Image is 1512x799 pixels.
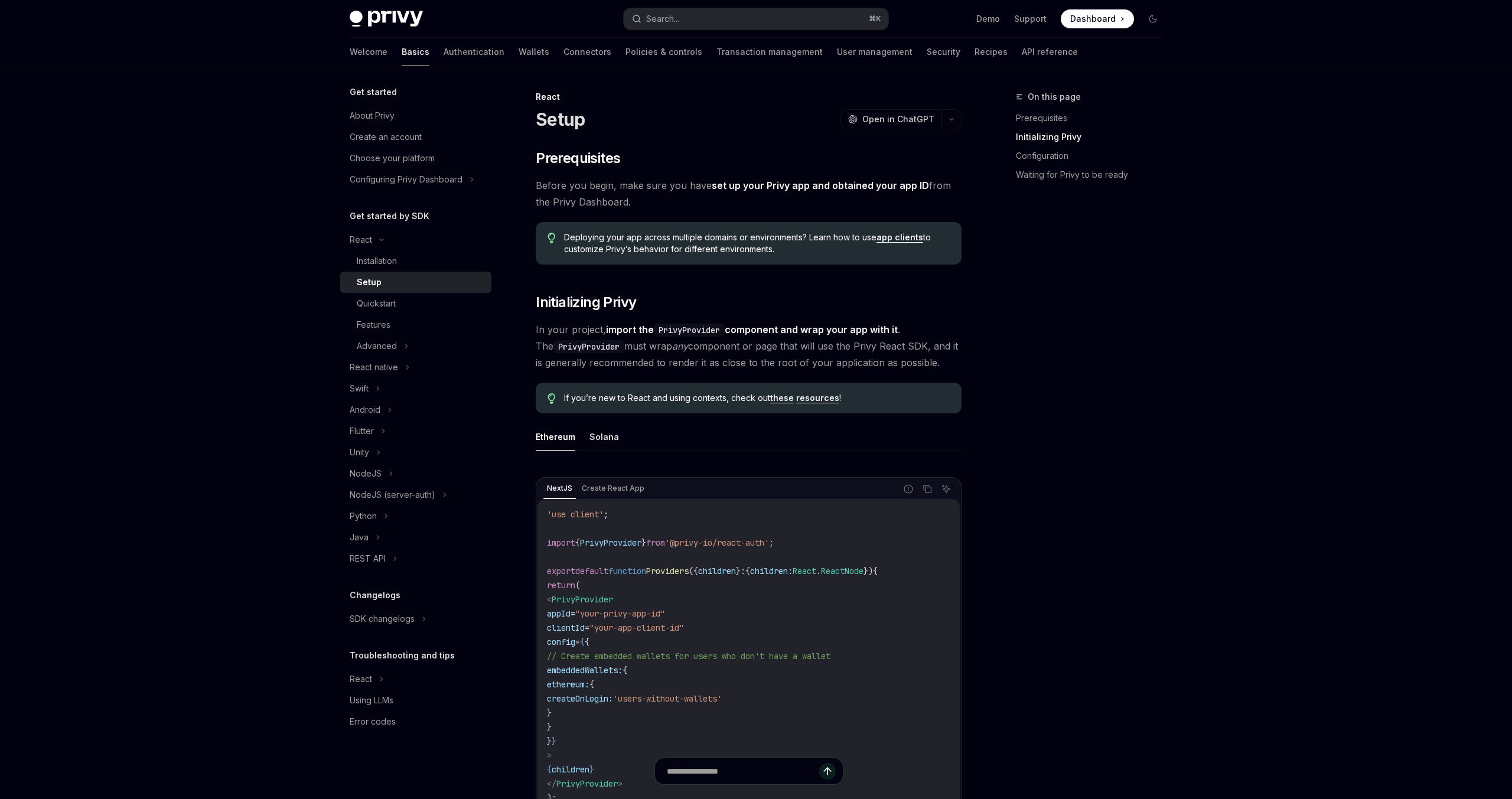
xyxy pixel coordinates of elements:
a: User management [837,38,913,66]
span: } [547,707,552,718]
code: PrivyProvider [553,340,624,353]
span: ; [604,509,608,520]
div: React native [350,360,398,374]
span: { [575,537,580,548]
span: On this page [1028,90,1081,104]
span: default [575,566,608,576]
div: Advanced [357,339,397,353]
strong: import the component and wrap your app with it [606,324,898,335]
div: Unity [350,445,369,459]
button: Ethereum [536,423,575,451]
span: = [575,637,580,647]
span: } [641,537,646,548]
a: set up your Privy app and obtained your app ID [712,180,929,192]
span: import [547,537,575,548]
div: Android [350,403,380,417]
a: Features [340,314,491,335]
h5: Changelogs [350,588,400,602]
div: SDK changelogs [350,612,415,626]
span: config [547,637,575,647]
div: Configuring Privy Dashboard [350,172,462,187]
span: ( [575,580,580,591]
button: Solana [589,423,619,451]
div: Create React App [578,481,648,495]
div: REST API [350,552,386,566]
a: Choose your platform [340,148,491,169]
span: : [741,566,745,576]
span: } [547,736,552,746]
a: Using LLMs [340,690,491,711]
div: Quickstart [357,296,396,311]
button: Toggle dark mode [1143,9,1162,28]
div: Java [350,530,369,544]
button: Report incorrect code [901,481,916,497]
div: Flutter [350,424,374,438]
span: 'users-without-wallets' [613,693,722,704]
span: : [788,566,793,576]
span: PrivyProvider [580,537,641,548]
span: function [608,566,646,576]
span: return [547,580,575,591]
span: In your project, . The must wrap component or page that will use the Privy React SDK, and it is g... [536,321,962,371]
span: // Create embedded wallets for users who don't have a wallet [547,651,830,661]
div: Python [350,509,377,523]
a: Demo [976,13,1000,25]
a: app clients [876,232,923,243]
a: About Privy [340,105,491,126]
img: dark logo [350,11,423,27]
span: from [646,537,665,548]
a: Authentication [444,38,504,66]
svg: Tip [548,233,556,243]
a: resources [796,393,839,403]
div: React [350,233,372,247]
a: Security [927,38,960,66]
div: Installation [357,254,397,268]
a: Error codes [340,711,491,732]
span: appId [547,608,571,619]
span: ethereum: [547,679,589,690]
span: = [571,608,575,619]
div: Choose your platform [350,151,435,165]
span: { [623,665,627,676]
span: > [547,750,552,761]
div: Using LLMs [350,693,393,707]
span: { [580,637,585,647]
div: Setup [357,275,382,289]
div: About Privy [350,109,395,123]
button: Ask AI [939,481,954,497]
div: NextJS [543,481,576,495]
span: createOnLogin: [547,693,613,704]
a: Wallets [519,38,549,66]
a: Support [1014,13,1047,25]
span: children [750,566,788,576]
span: ⌘ K [869,14,881,24]
h5: Get started [350,85,397,99]
a: Dashboard [1061,9,1134,28]
div: Search... [646,12,679,26]
div: NodeJS (server-auth) [350,488,435,502]
a: Setup [340,272,491,293]
h1: Setup [536,109,585,130]
a: Welcome [350,38,387,66]
div: Swift [350,381,369,396]
span: children [698,566,736,576]
button: Search...⌘K [624,8,888,30]
span: { [589,679,594,690]
span: clientId [547,622,585,633]
span: '@privy-io/react-auth' [665,537,769,548]
span: }) [863,566,873,576]
span: PrivyProvider [552,594,613,605]
button: Open in ChatGPT [840,109,941,129]
span: Providers [646,566,689,576]
a: Connectors [563,38,611,66]
span: Prerequisites [536,149,620,168]
a: Installation [340,250,491,272]
a: Create an account [340,126,491,148]
span: "your-privy-app-id" [575,608,665,619]
span: } [552,736,556,746]
span: ({ [689,566,698,576]
span: ReactNode [821,566,863,576]
a: Configuration [1016,146,1172,165]
span: . [816,566,821,576]
span: } [547,722,552,732]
